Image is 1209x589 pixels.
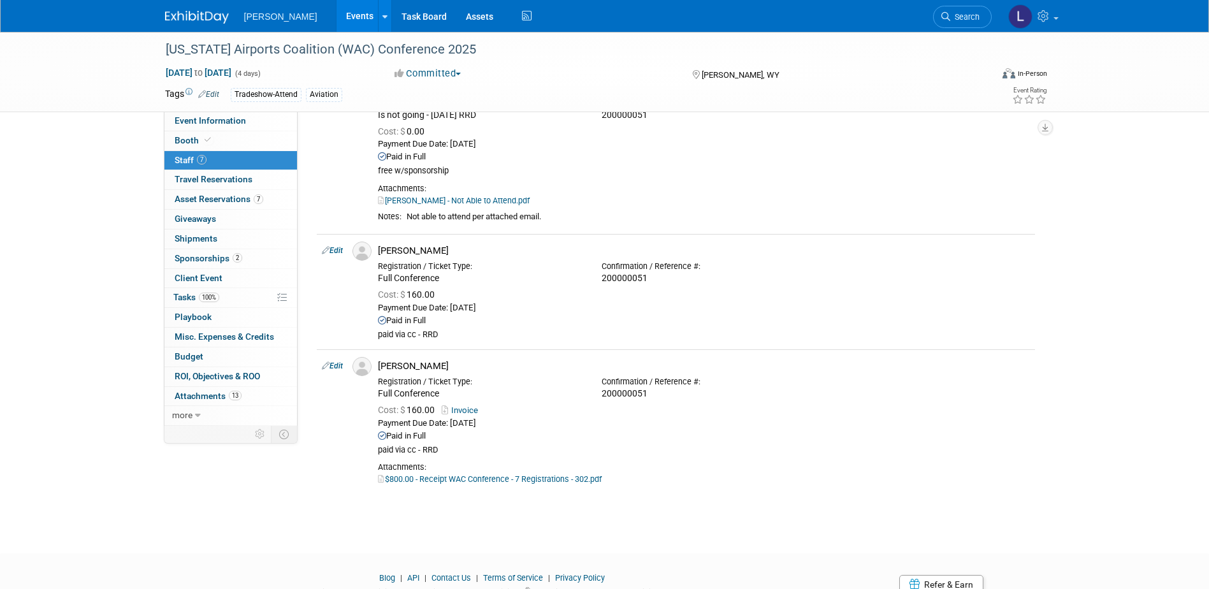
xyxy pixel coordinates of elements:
[378,126,407,136] span: Cost: $
[175,371,260,381] span: ROI, Objectives & ROO
[306,88,342,101] div: Aviation
[397,573,405,583] span: |
[602,273,806,284] div: 200000051
[164,387,297,406] a: Attachments13
[545,573,553,583] span: |
[378,377,583,387] div: Registration / Ticket Type:
[473,573,481,583] span: |
[175,312,212,322] span: Playbook
[229,391,242,400] span: 13
[173,292,219,302] span: Tasks
[378,360,1030,372] div: [PERSON_NAME]
[378,245,1030,257] div: [PERSON_NAME]
[175,391,242,401] span: Attachments
[165,87,219,102] td: Tags
[378,273,583,284] div: Full Conference
[378,303,1030,314] div: Payment Due Date: [DATE]
[249,426,271,442] td: Personalize Event Tab Strip
[378,330,1030,340] div: paid via cc - RRD
[175,115,246,126] span: Event Information
[199,293,219,302] span: 100%
[233,253,242,263] span: 2
[175,194,263,204] span: Asset Reservations
[164,112,297,131] a: Event Information
[164,190,297,209] a: Asset Reservations7
[378,462,1030,472] div: Attachments:
[164,151,297,170] a: Staff7
[378,316,1030,326] div: Paid in Full
[172,410,192,420] span: more
[175,233,217,244] span: Shipments
[950,12,980,22] span: Search
[198,90,219,99] a: Edit
[378,289,407,300] span: Cost: $
[407,573,419,583] a: API
[164,131,297,150] a: Booth
[933,6,992,28] a: Search
[161,38,973,61] div: [US_STATE] Airports Coalition (WAC) Conference 2025
[421,573,430,583] span: |
[602,110,806,121] div: 200000051
[555,573,605,583] a: Privacy Policy
[175,253,242,263] span: Sponsorships
[378,184,1030,194] div: Attachments:
[164,328,297,347] a: Misc. Expenses & Credits
[175,174,252,184] span: Travel Reservations
[390,67,466,80] button: Committed
[431,573,471,583] a: Contact Us
[197,155,206,164] span: 7
[916,66,1048,85] div: Event Format
[164,347,297,367] a: Budget
[378,196,530,205] a: [PERSON_NAME] - Not Able to Attend.pdf
[483,573,543,583] a: Terms of Service
[378,110,583,121] div: Is not going - [DATE] RRD
[407,212,1030,222] div: Not able to attend per attached email.
[352,242,372,261] img: Associate-Profile-5.png
[442,405,483,415] a: Invoice
[1017,69,1047,78] div: In-Person
[378,405,407,415] span: Cost: $
[271,426,297,442] td: Toggle Event Tabs
[164,210,297,229] a: Giveaways
[164,229,297,249] a: Shipments
[164,406,297,425] a: more
[378,152,1030,163] div: Paid in Full
[164,288,297,307] a: Tasks100%
[379,573,395,583] a: Blog
[192,68,205,78] span: to
[1003,68,1015,78] img: Format-Inperson.png
[378,166,1030,177] div: free w/sponsorship
[322,361,343,370] a: Edit
[602,388,806,400] div: 200000051
[165,11,229,24] img: ExhibitDay
[378,261,583,272] div: Registration / Ticket Type:
[164,269,297,288] a: Client Event
[244,11,317,22] span: [PERSON_NAME]
[602,377,806,387] div: Confirmation / Reference #:
[378,139,1030,150] div: Payment Due Date: [DATE]
[602,261,806,272] div: Confirmation / Reference #:
[1012,87,1046,94] div: Event Rating
[322,246,343,255] a: Edit
[165,67,232,78] span: [DATE] [DATE]
[164,367,297,386] a: ROI, Objectives & ROO
[164,308,297,327] a: Playbook
[352,357,372,376] img: Associate-Profile-5.png
[175,155,206,165] span: Staff
[378,445,1030,456] div: paid via cc - RRD
[378,431,1030,442] div: Paid in Full
[1008,4,1032,29] img: Lindsey Wolanczyk
[175,331,274,342] span: Misc. Expenses & Credits
[378,212,402,222] div: Notes:
[254,194,263,204] span: 7
[175,214,216,224] span: Giveaways
[175,135,214,145] span: Booth
[378,289,440,300] span: 160.00
[378,474,602,484] a: $800.00 - Receipt WAC Conference - 7 Registrations - 302.pdf
[378,405,440,415] span: 160.00
[175,273,222,283] span: Client Event
[378,388,583,400] div: Full Conference
[164,170,297,189] a: Travel Reservations
[205,136,211,143] i: Booth reservation complete
[378,126,430,136] span: 0.00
